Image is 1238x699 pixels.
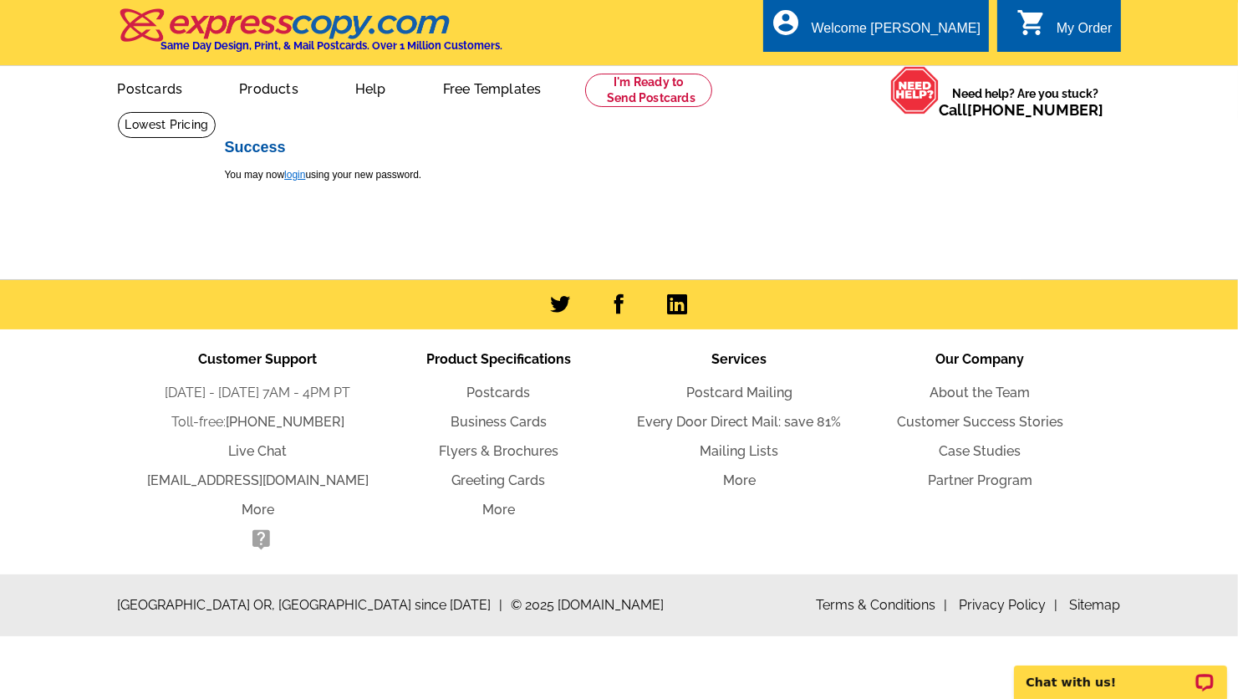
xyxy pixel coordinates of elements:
[226,414,344,430] a: [PHONE_NUMBER]
[928,472,1032,488] a: Partner Program
[890,66,940,115] img: help
[147,472,369,488] a: [EMAIL_ADDRESS][DOMAIN_NAME]
[482,502,515,518] a: More
[512,595,665,615] span: © 2025 [DOMAIN_NAME]
[118,595,503,615] span: [GEOGRAPHIC_DATA] OR, [GEOGRAPHIC_DATA] since [DATE]
[960,597,1058,613] a: Privacy Policy
[118,20,503,52] a: Same Day Design, Print, & Mail Postcards. Over 1 Million Customers.
[723,472,756,488] a: More
[138,412,379,432] li: Toll-free:
[439,443,558,459] a: Flyers & Brochures
[225,167,1027,182] p: You may now using your new password.
[91,68,210,107] a: Postcards
[161,39,503,52] h4: Same Day Design, Print, & Mail Postcards. Over 1 Million Customers.
[897,414,1063,430] a: Customer Success Stories
[712,351,767,367] span: Services
[426,351,571,367] span: Product Specifications
[284,169,305,181] a: login
[467,385,531,401] a: Postcards
[329,68,413,107] a: Help
[1070,597,1121,613] a: Sitemap
[638,414,842,430] a: Every Door Direct Mail: save 81%
[686,385,792,401] a: Postcard Mailing
[229,443,288,459] a: Live Chat
[138,383,379,403] li: [DATE] - [DATE] 7AM - 4PM PT
[968,101,1104,119] a: [PHONE_NUMBER]
[1003,646,1238,699] iframe: LiveChat chat widget
[701,443,779,459] a: Mailing Lists
[936,351,1025,367] span: Our Company
[452,472,546,488] a: Greeting Cards
[1016,8,1047,38] i: shopping_cart
[225,139,1027,157] h2: Success
[940,85,1113,119] span: Need help? Are you stuck?
[199,351,318,367] span: Customer Support
[416,68,568,107] a: Free Templates
[930,385,1031,401] a: About the Team
[772,8,802,38] i: account_circle
[812,21,981,44] div: Welcome [PERSON_NAME]
[940,101,1104,119] span: Call
[1057,21,1113,44] div: My Order
[940,443,1021,459] a: Case Studies
[212,68,325,107] a: Products
[451,414,547,430] a: Business Cards
[817,597,948,613] a: Terms & Conditions
[1016,18,1113,39] a: shopping_cart My Order
[242,502,274,518] a: More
